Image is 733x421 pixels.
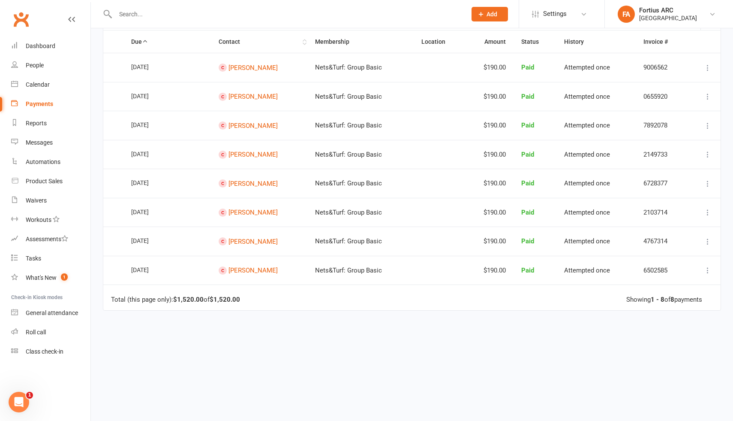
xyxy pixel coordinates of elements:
a: General attendance kiosk mode [11,303,90,323]
a: Payments [11,94,90,114]
a: Calendar [11,75,90,94]
div: Product Sales [26,178,63,185]
div: FA [618,6,635,23]
div: Roll call [26,329,46,336]
span: Paid [521,64,534,71]
div: Total (this page only): of [111,296,240,303]
div: [DATE] [131,147,171,161]
th: Invoice # [636,30,687,53]
td: 2149733 [636,140,687,169]
td: 6502585 [636,256,687,285]
th: Location [414,30,465,53]
a: Dashboard [11,36,90,56]
a: [PERSON_NAME] [228,151,278,158]
div: Fortius ARC [639,6,697,14]
td: $190.00 [465,227,514,256]
th: Membership [307,30,414,53]
div: [DATE] [131,89,171,103]
th: Status [514,30,556,53]
span: Paid [521,121,534,129]
button: Add [472,7,508,21]
span: Nets&Turf: Group Basic [315,64,382,71]
input: Search... [113,8,460,20]
td: $190.00 [465,256,514,285]
td: 6728377 [636,169,687,198]
span: 1 [61,273,68,281]
span: Nets&Turf: Group Basic [315,179,382,187]
td: 9006562 [636,53,687,82]
td: 2103714 [636,198,687,227]
div: Waivers [26,197,47,204]
a: Reports [11,114,90,133]
div: [DATE] [131,205,171,218]
a: [PERSON_NAME] [228,237,278,245]
a: Automations [11,152,90,172]
td: $190.00 [465,53,514,82]
div: Tasks [26,255,41,262]
th: Due [123,30,211,53]
a: Waivers [11,191,90,210]
a: Class kiosk mode [11,342,90,361]
div: [DATE] [131,263,171,276]
td: $190.00 [465,111,514,140]
th: History [556,30,636,53]
th: Amount [465,30,514,53]
div: Class check-in [26,348,63,355]
div: Automations [26,158,60,165]
a: People [11,56,90,75]
span: Attempted once [564,209,610,216]
div: Messages [26,139,53,146]
iframe: Intercom live chat [9,392,29,412]
a: What's New1 [11,268,90,288]
div: Dashboard [26,42,55,49]
a: [PERSON_NAME] [228,64,278,71]
a: Roll call [11,323,90,342]
span: Nets&Turf: Group Basic [315,151,382,158]
span: Paid [521,267,534,274]
span: Attempted once [564,121,610,129]
div: Assessments [26,236,68,242]
div: [DATE] [131,176,171,189]
td: 4767314 [636,227,687,256]
span: Add [487,11,497,18]
div: [DATE] [131,60,171,73]
span: Attempted once [564,93,610,100]
a: [PERSON_NAME] [228,209,278,216]
a: Workouts [11,210,90,230]
span: Settings [543,4,567,24]
div: Payments [26,100,53,107]
td: $190.00 [465,82,514,111]
div: General attendance [26,309,78,316]
span: Paid [521,93,534,100]
a: [PERSON_NAME] [228,121,278,129]
span: Paid [521,209,534,216]
div: Showing of payments [626,296,702,303]
th: Contact [211,30,307,53]
div: Workouts [26,216,51,223]
span: Nets&Turf: Group Basic [315,121,382,129]
div: People [26,62,44,69]
div: Calendar [26,81,50,88]
div: [DATE] [131,118,171,131]
a: [PERSON_NAME] [228,179,278,187]
div: [DATE] [131,234,171,247]
a: Assessments [11,230,90,249]
div: What's New [26,274,57,281]
span: 1 [26,392,33,399]
td: $190.00 [465,198,514,227]
span: Attempted once [564,64,610,71]
a: Product Sales [11,172,90,191]
strong: $1,520.00 [210,296,240,303]
a: Messages [11,133,90,152]
div: [GEOGRAPHIC_DATA] [639,14,697,22]
span: Attempted once [564,267,610,274]
span: Nets&Turf: Group Basic [315,267,382,274]
span: Attempted once [564,151,610,158]
span: Nets&Turf: Group Basic [315,209,382,216]
span: Paid [521,237,534,245]
a: [PERSON_NAME] [228,267,278,274]
span: Nets&Turf: Group Basic [315,93,382,100]
span: Attempted once [564,179,610,187]
strong: $1,520.00 [173,296,204,303]
td: $190.00 [465,169,514,198]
